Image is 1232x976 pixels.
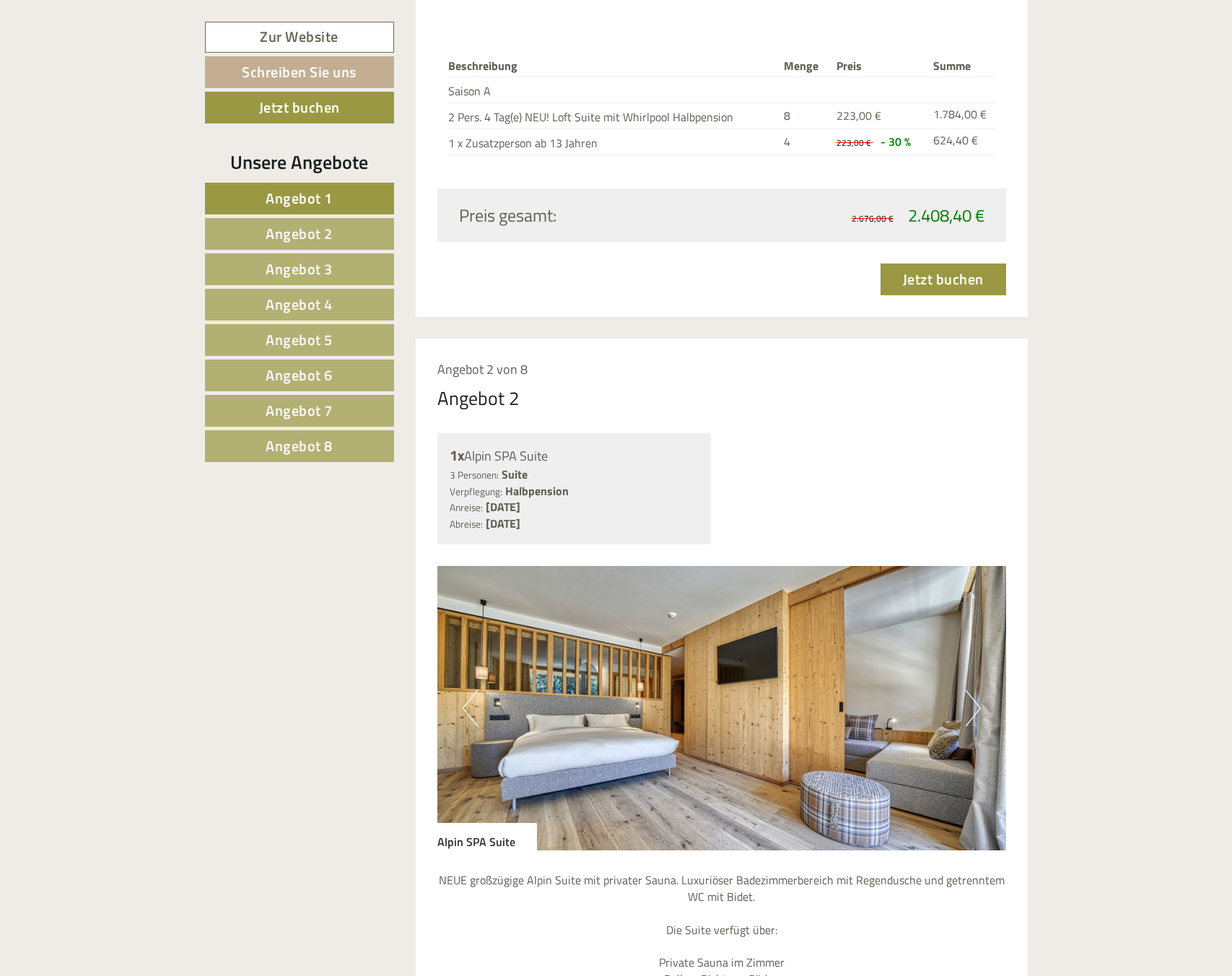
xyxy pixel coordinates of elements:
[966,690,981,726] button: Next
[881,133,911,150] span: - 30 %
[778,103,831,129] td: 8
[778,129,831,155] td: 4
[448,203,722,227] div: Preis gesamt:
[259,11,310,35] div: [DATE]
[881,263,1006,295] a: Jetzt buchen
[205,22,394,53] a: Zur Website
[450,484,502,499] small: Verpflegung:
[437,823,537,850] div: Alpin SPA Suite
[266,399,333,422] span: Angebot 7
[450,444,464,466] b: 1x
[831,55,928,77] th: Preis
[908,202,984,228] span: 2.408,40 €
[22,42,223,53] div: [GEOGRAPHIC_DATA]
[927,129,995,155] td: 624,40 €
[476,374,569,406] button: Senden
[266,258,333,280] span: Angebot 3
[927,103,995,129] td: 1.784,00 €
[205,149,394,175] div: Unsere Angebote
[836,107,881,124] span: 223,00 €
[502,466,528,483] b: Suite
[450,468,499,482] small: 3 Personen:
[266,435,333,457] span: Angebot 8
[11,39,230,83] div: Guten Tag, wie können wir Ihnen helfen?
[448,77,778,103] td: Saison A
[448,55,778,77] th: Beschreibung
[437,360,528,379] span: Angebot 2 von 8
[266,222,333,245] span: Angebot 2
[927,55,995,77] th: Summe
[448,103,778,129] td: 2 Pers. 4 Tag(e) NEU! Loft Suite mit Whirlpool Halbpension
[266,293,333,315] span: Angebot 4
[505,482,569,500] b: Halbpension
[205,92,394,123] a: Jetzt buchen
[205,56,394,88] a: Schreiben Sie uns
[486,515,520,532] b: [DATE]
[852,212,894,225] span: 2.676,00 €
[22,70,223,80] small: 10:51
[450,445,699,466] div: Alpin SPA Suite
[778,55,831,77] th: Menge
[437,385,520,411] div: Angebot 2
[266,328,333,351] span: Angebot 5
[437,566,1006,850] img: image
[836,136,871,149] span: 223,00 €
[266,187,333,209] span: Angebot 1
[266,364,333,386] span: Angebot 6
[448,129,778,155] td: 1 x Zusatzperson ab 13 Jahren
[450,517,483,531] small: Abreise:
[450,500,483,515] small: Anreise:
[486,498,520,515] b: [DATE]
[463,690,478,726] button: Previous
